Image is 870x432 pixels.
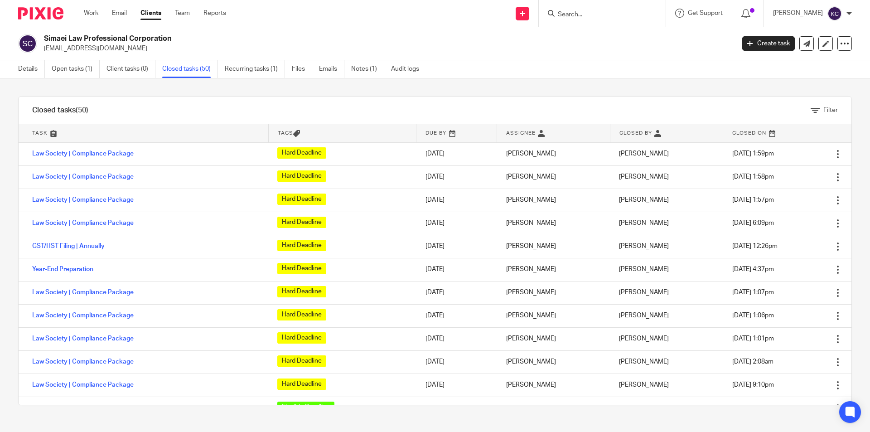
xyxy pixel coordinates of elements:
[732,335,774,342] span: [DATE] 1:01pm
[732,150,774,157] span: [DATE] 1:59pm
[416,165,497,189] td: [DATE]
[416,212,497,235] td: [DATE]
[497,189,610,212] td: [PERSON_NAME]
[112,9,127,18] a: Email
[277,309,326,320] span: Hard Deadline
[557,11,638,19] input: Search
[32,382,134,388] a: Law Society | Compliance Package
[823,107,838,113] span: Filter
[497,281,610,304] td: [PERSON_NAME]
[416,374,497,397] td: [DATE]
[268,124,416,142] th: Tags
[32,106,88,115] h1: Closed tasks
[175,9,190,18] a: Team
[32,174,134,180] a: Law Society | Compliance Package
[416,189,497,212] td: [DATE]
[827,6,842,21] img: svg%3E
[277,194,326,205] span: Hard Deadline
[32,150,134,157] a: Law Society | Compliance Package
[497,235,610,258] td: [PERSON_NAME]
[732,266,774,272] span: [DATE] 4:37pm
[732,243,778,249] span: [DATE] 12:26pm
[497,142,610,165] td: [PERSON_NAME]
[742,36,795,51] a: Create task
[277,332,326,344] span: Hard Deadline
[277,217,326,228] span: Hard Deadline
[619,289,669,296] span: [PERSON_NAME]
[416,142,497,165] td: [DATE]
[277,379,326,390] span: Hard Deadline
[32,243,105,249] a: GST/HST Filing | Annually
[732,312,774,319] span: [DATE] 1:06pm
[619,335,669,342] span: [PERSON_NAME]
[619,174,669,180] span: [PERSON_NAME]
[76,107,88,114] span: (50)
[292,60,312,78] a: Files
[732,359,773,365] span: [DATE] 2:08am
[416,397,497,420] td: [DATE]
[773,9,823,18] p: [PERSON_NAME]
[497,212,610,235] td: [PERSON_NAME]
[44,44,729,53] p: [EMAIL_ADDRESS][DOMAIN_NAME]
[619,359,669,365] span: [PERSON_NAME]
[203,9,226,18] a: Reports
[44,34,592,44] h2: Simaei Law Professional Corporation
[497,165,610,189] td: [PERSON_NAME]
[32,335,134,342] a: Law Society | Compliance Package
[225,60,285,78] a: Recurring tasks (1)
[106,60,155,78] a: Client tasks (0)
[497,327,610,350] td: [PERSON_NAME]
[32,266,93,272] a: Year-End Preparation
[277,286,326,297] span: Hard Deadline
[162,60,218,78] a: Closed tasks (50)
[319,60,344,78] a: Emails
[619,382,669,388] span: [PERSON_NAME]
[416,327,497,350] td: [DATE]
[619,266,669,272] span: [PERSON_NAME]
[619,197,669,203] span: [PERSON_NAME]
[18,60,45,78] a: Details
[391,60,426,78] a: Audit logs
[619,243,669,249] span: [PERSON_NAME]
[277,147,326,159] span: Hard Deadline
[32,405,98,411] a: Bookkeeping | Monthly
[140,9,161,18] a: Clients
[497,304,610,327] td: [PERSON_NAME]
[732,220,774,226] span: [DATE] 6:09pm
[688,10,723,16] span: Get Support
[84,9,98,18] a: Work
[416,235,497,258] td: [DATE]
[32,359,134,365] a: Law Society | Compliance Package
[277,170,326,182] span: Hard Deadline
[416,304,497,327] td: [DATE]
[732,382,774,388] span: [DATE] 9:10pm
[619,150,669,157] span: [PERSON_NAME]
[32,197,134,203] a: Law Society | Compliance Package
[277,355,326,367] span: Hard Deadline
[32,220,134,226] a: Law Society | Compliance Package
[497,258,610,281] td: [PERSON_NAME]
[619,220,669,226] span: [PERSON_NAME]
[497,374,610,397] td: [PERSON_NAME]
[277,402,334,413] span: Flexible Deadline
[732,197,774,203] span: [DATE] 1:57pm
[416,281,497,304] td: [DATE]
[619,312,669,319] span: [PERSON_NAME]
[416,258,497,281] td: [DATE]
[18,7,63,19] img: Pixie
[497,397,610,420] td: [PERSON_NAME]
[18,34,37,53] img: svg%3E
[416,350,497,374] td: [DATE]
[497,350,610,374] td: [PERSON_NAME]
[277,263,326,274] span: Hard Deadline
[732,174,774,180] span: [DATE] 1:58pm
[277,240,326,251] span: Hard Deadline
[32,289,134,296] a: Law Society | Compliance Package
[52,60,100,78] a: Open tasks (1)
[351,60,384,78] a: Notes (1)
[32,312,134,319] a: Law Society | Compliance Package
[732,289,774,296] span: [DATE] 1:07pm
